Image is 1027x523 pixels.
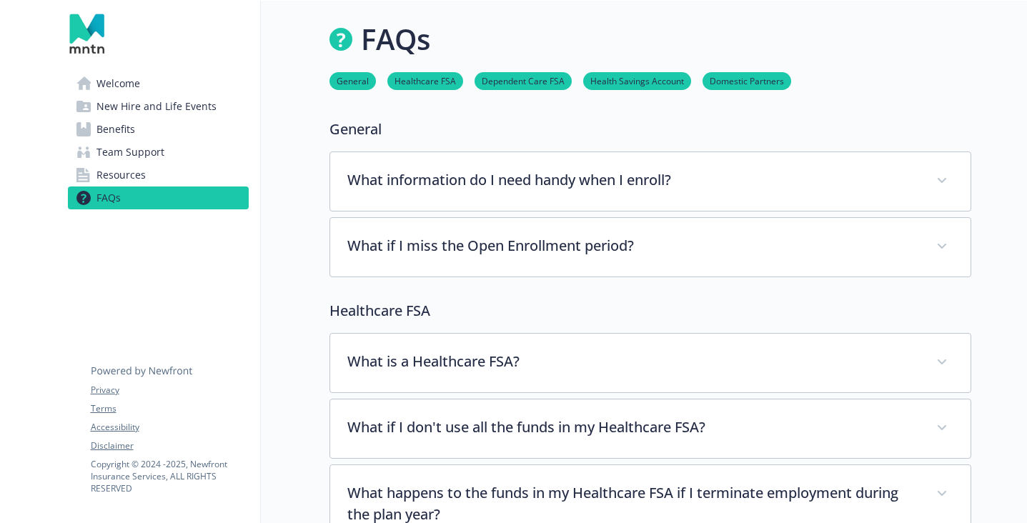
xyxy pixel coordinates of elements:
[91,402,248,415] a: Terms
[361,18,430,61] h1: FAQs
[347,351,919,372] p: What is a Healthcare FSA?
[91,421,248,434] a: Accessibility
[68,95,249,118] a: New Hire and Life Events
[347,169,919,191] p: What information do I need handy when I enroll?
[330,218,971,277] div: What if I miss the Open Enrollment period?
[68,141,249,164] a: Team Support
[329,119,971,140] p: General
[475,74,572,87] a: Dependent Care FSA
[329,74,376,87] a: General
[387,74,463,87] a: Healthcare FSA
[68,118,249,141] a: Benefits
[329,300,971,322] p: Healthcare FSA
[347,417,919,438] p: What if I don't use all the funds in my Healthcare FSA?
[96,141,164,164] span: Team Support
[330,152,971,211] div: What information do I need handy when I enroll?
[68,164,249,186] a: Resources
[347,235,919,256] p: What if I miss the Open Enrollment period?
[703,74,791,87] a: Domestic Partners
[91,439,248,452] a: Disclaimer
[91,384,248,397] a: Privacy
[91,458,248,494] p: Copyright © 2024 - 2025 , Newfront Insurance Services, ALL RIGHTS RESERVED
[96,95,217,118] span: New Hire and Life Events
[68,72,249,95] a: Welcome
[330,334,971,392] div: What is a Healthcare FSA?
[96,72,140,95] span: Welcome
[96,164,146,186] span: Resources
[330,399,971,458] div: What if I don't use all the funds in my Healthcare FSA?
[583,74,691,87] a: Health Savings Account
[96,186,121,209] span: FAQs
[68,186,249,209] a: FAQs
[96,118,135,141] span: Benefits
